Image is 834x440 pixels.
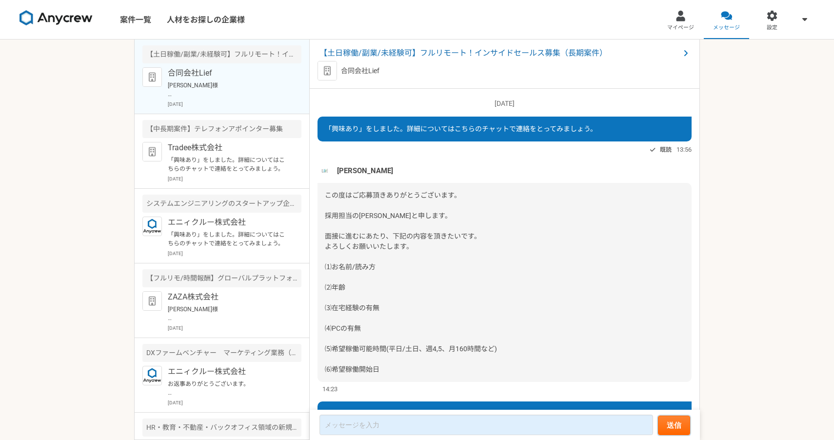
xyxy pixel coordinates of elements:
div: 【中長期案件】テレフォンアポインター募集 [142,120,301,138]
div: HR・教育・不動産・バックオフィス領域の新規事業 0→1で事業を立ち上げたい方 [142,419,301,437]
p: エニィクルー株式会社 [168,217,288,228]
span: 設定 [767,24,777,32]
span: この度はご応募頂きありがとうございます。 採用担当の[PERSON_NAME]と申します。 面接に進むにあたり、下記の内容を頂きたいです。 よろしくお願いいたします。 ⑴お名前/読み方 ⑵年齢 ... [325,191,497,373]
img: default_org_logo-42cde973f59100197ec2c8e796e4974ac8490bb5b08a0eb061ff975e4574aa76.png [318,61,337,80]
p: 「興味あり」をしました。詳細についてはこちらのチャットで連絡をとってみましょう。 [168,230,288,248]
span: 14:23 [322,384,338,394]
button: 送信 [658,416,690,435]
span: 「興味あり」をしました。詳細についてはこちらのチャットで連絡をとってみましょう。 [325,125,597,133]
span: 【土日稼働/副業/未経験可】フルリモート！インサイドセールス募集（長期案件） [319,47,680,59]
p: 合同会社Lief [168,67,288,79]
p: [DATE] [168,324,301,332]
img: 8DqYSo04kwAAAAASUVORK5CYII= [20,10,93,26]
div: 【土日稼働/副業/未経験可】フルリモート！インサイドセールス募集（長期案件） [142,45,301,63]
img: unnamed.png [318,163,332,178]
p: [DATE] [318,99,692,109]
p: [PERSON_NAME]様 お世話になっております。[PERSON_NAME]防です。 内容、かしこまりました。 以下にてご回答させていただきます。 ⑴お名前/読み[PERSON_NAME]防... [168,81,288,99]
img: default_org_logo-42cde973f59100197ec2c8e796e4974ac8490bb5b08a0eb061ff975e4574aa76.png [142,67,162,87]
span: 13:56 [676,145,692,154]
img: logo_text_blue_01.png [142,366,162,385]
p: ZAZA株式会社 [168,291,288,303]
span: [PERSON_NAME] [337,165,393,176]
p: 「興味あり」をしました。詳細についてはこちらのチャットで連絡をとってみましょう。 [168,156,288,173]
div: DXファームベンチャー マーケティング業務（クリエイティブと施策実施サポート） [142,344,301,362]
p: 合同会社Lief [341,66,379,76]
p: [DATE] [168,250,301,257]
p: [DATE] [168,175,301,182]
span: マイページ [667,24,694,32]
p: [DATE] [168,399,301,406]
div: システムエンジニアリングのスタートアップ企業 生成AIの新規事業のセールスを募集 [142,195,301,213]
p: [PERSON_NAME]様 お世話になっております。[PERSON_NAME]防です。 こちらこそお返事ありがとうございます。 内容、かしこまりました。 ①に関して、以下日時にてご調整させてい... [168,305,288,322]
p: エニィクルー株式会社 [168,366,288,378]
div: 【フルリモ/時間報酬】グローバルプラットフォームのカスタマーサクセス急募！ [142,269,301,287]
p: お返事ありがとうございます。 [DATE]15:00にてご調整させていただきました。 また職務経歴も資料にてアップロードさせていただきました。 以上、ご確認の程よろしくお願いいたします。 [168,380,288,397]
img: default_org_logo-42cde973f59100197ec2c8e796e4974ac8490bb5b08a0eb061ff975e4574aa76.png [142,142,162,161]
p: Tradee株式会社 [168,142,288,154]
span: 既読 [660,144,672,156]
img: logo_text_blue_01.png [142,217,162,236]
span: メッセージ [713,24,740,32]
p: [DATE] [168,100,301,108]
img: default_org_logo-42cde973f59100197ec2c8e796e4974ac8490bb5b08a0eb061ff975e4574aa76.png [142,291,162,311]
